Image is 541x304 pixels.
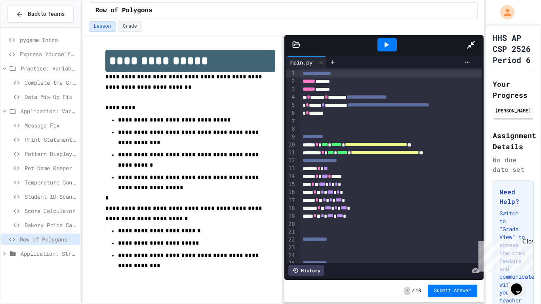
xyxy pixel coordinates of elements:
[118,21,142,32] button: Grade
[25,221,77,229] span: Bakery Price Calculator
[493,32,534,65] h1: HHS AP CSP 2526 Period 6
[493,130,534,152] h2: Assignment Details
[25,164,77,172] span: Pet Name Keeper
[286,70,296,78] div: 1
[286,213,296,220] div: 19
[493,155,534,174] div: No due date set
[286,165,296,173] div: 13
[89,21,116,32] button: Lesson
[286,252,296,260] div: 24
[286,236,296,244] div: 22
[25,192,77,201] span: Student ID Scanner
[499,187,527,206] h3: Need Help?
[286,244,296,252] div: 23
[404,287,410,295] span: -
[428,285,478,297] button: Submit Answer
[493,78,534,101] h2: Your Progress
[508,272,533,296] iframe: chat widget
[286,141,296,149] div: 10
[286,259,296,267] div: 25
[25,178,77,186] span: Temperature Converter
[286,133,296,141] div: 9
[286,197,296,205] div: 17
[28,10,65,18] span: Back to Teams
[25,93,77,101] span: Data Mix-Up Fix
[286,85,296,93] div: 3
[25,150,77,158] span: Pattern Display Challenge
[492,3,516,21] div: My Account
[20,50,77,58] span: Express Yourself in Python!
[21,249,77,258] span: Application: Strings, Inputs, Math
[286,188,296,196] div: 16
[21,64,77,72] span: Practice: Variables/Print
[20,36,77,44] span: pygame Intro
[286,118,296,125] div: 7
[21,107,77,115] span: Application: Variables/Print
[286,205,296,213] div: 18
[286,93,296,101] div: 4
[286,173,296,180] div: 14
[25,207,77,215] span: Score Calculator
[495,107,531,114] div: [PERSON_NAME]
[286,149,296,157] div: 11
[286,109,296,117] div: 6
[286,180,296,188] div: 15
[3,3,55,50] div: Chat with us now!Close
[412,288,415,294] span: /
[286,101,296,109] div: 5
[286,125,296,133] div: 8
[288,265,324,276] div: History
[7,6,74,23] button: Back to Teams
[286,157,296,165] div: 12
[286,220,296,228] div: 20
[434,288,471,294] span: Submit Answer
[415,288,421,294] span: 10
[286,78,296,85] div: 2
[25,121,77,129] span: Message Fix
[95,6,152,15] span: Row of Polygons
[25,78,77,87] span: Complete the Greeting
[20,235,77,243] span: Row of Polygons
[286,58,316,66] div: main.py
[475,238,533,272] iframe: chat widget
[286,228,296,236] div: 21
[25,135,77,144] span: Print Statement Repair
[286,56,326,68] div: main.py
